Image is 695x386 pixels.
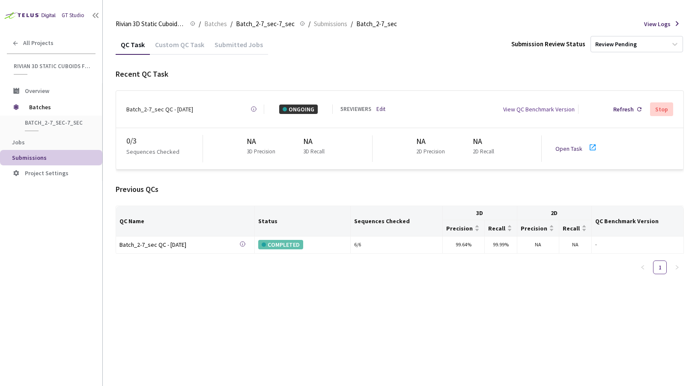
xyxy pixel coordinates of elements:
[485,220,517,236] th: Recall
[25,87,49,95] span: Overview
[670,260,684,274] li: Next Page
[555,145,582,153] a: Open Task
[592,206,684,236] th: QC Benchmark Version
[559,236,592,254] td: NA
[116,40,150,55] div: QC Task
[126,135,203,147] div: 0 / 3
[29,99,88,116] span: Batches
[511,39,585,49] div: Submission Review Status
[236,19,295,29] span: Batch_2-7_sec-7_sec
[443,220,485,236] th: Precision
[314,19,347,29] span: Submissions
[653,261,666,274] a: 1
[12,138,25,146] span: Jobs
[517,206,592,220] th: 2D
[674,265,680,270] span: right
[312,19,349,28] a: Submissions
[303,147,325,156] p: 3D Recall
[636,260,650,274] li: Previous Page
[25,119,88,126] span: Batch_2-7_sec-7_sec
[670,260,684,274] button: right
[473,135,498,147] div: NA
[636,260,650,274] button: left
[613,105,634,114] div: Refresh
[640,265,645,270] span: left
[559,220,592,236] th: Recall
[655,106,668,113] div: Stop
[503,105,575,114] div: View QC Benchmark Version
[354,241,438,249] div: 6 / 6
[644,19,671,29] span: View Logs
[230,19,233,29] li: /
[443,206,517,220] th: 3D
[116,206,255,236] th: QC Name
[563,225,580,232] span: Recall
[376,105,385,114] a: Edit
[14,63,90,70] span: Rivian 3D Static Cuboids fixed[2024-25]
[204,19,227,29] span: Batches
[351,19,353,29] li: /
[203,19,229,28] a: Batches
[119,240,239,250] a: Batch_2-7_sec QC - [DATE]
[356,19,397,29] span: Batch_2-7_sec
[126,147,179,156] p: Sequences Checked
[473,147,494,156] p: 2D Recall
[521,225,547,232] span: Precision
[340,105,371,114] div: 5 REVIEWERS
[209,40,268,55] div: Submitted Jobs
[255,206,351,236] th: Status
[119,240,239,249] div: Batch_2-7_sec QC - [DATE]
[517,220,559,236] th: Precision
[116,19,185,29] span: Rivian 3D Static Cuboids fixed[2024-25]
[116,183,684,195] div: Previous QCs
[653,260,667,274] li: 1
[247,135,279,147] div: NA
[247,147,275,156] p: 3D Precision
[443,236,485,254] td: 99.64%
[517,236,559,254] td: NA
[62,11,84,20] div: GT Studio
[116,68,684,80] div: Recent QC Task
[25,169,69,177] span: Project Settings
[150,40,209,55] div: Custom QC Task
[595,241,680,249] div: -
[595,40,637,48] div: Review Pending
[258,240,303,249] div: COMPLETED
[199,19,201,29] li: /
[488,225,505,232] span: Recall
[308,19,310,29] li: /
[303,135,328,147] div: NA
[446,225,473,232] span: Precision
[485,236,517,254] td: 99.99%
[351,206,442,236] th: Sequences Checked
[416,135,448,147] div: NA
[279,105,318,114] div: ONGOING
[416,147,445,156] p: 2D Precision
[12,154,47,162] span: Submissions
[23,39,54,47] span: All Projects
[126,105,193,114] div: Batch_2-7_sec QC - [DATE]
